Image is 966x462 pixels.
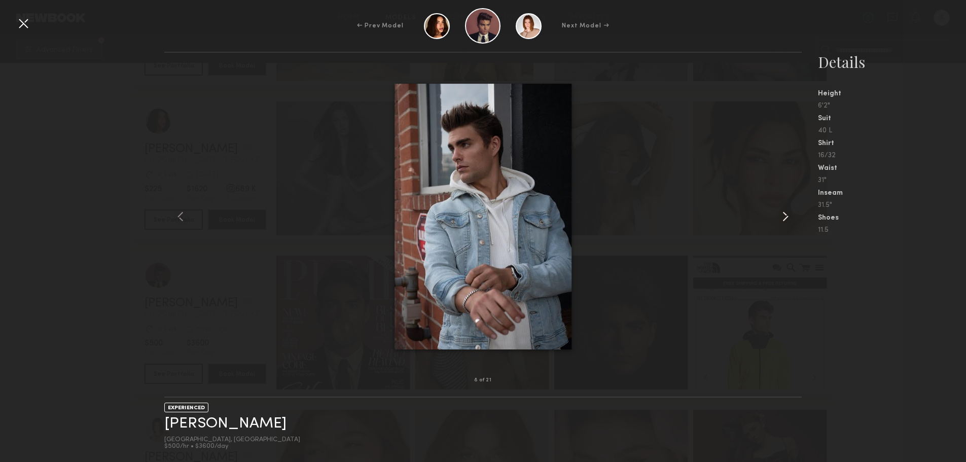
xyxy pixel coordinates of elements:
div: ← Prev Model [357,21,404,30]
div: Suit [818,115,966,122]
div: 31.5" [818,202,966,209]
div: Height [818,90,966,97]
div: 8 of 21 [474,378,492,383]
div: Waist [818,165,966,172]
div: Shoes [818,215,966,222]
div: Shirt [818,140,966,147]
div: [GEOGRAPHIC_DATA], [GEOGRAPHIC_DATA] [164,437,300,443]
div: Inseam [818,190,966,197]
div: 31" [818,177,966,184]
div: $500/hr • $3600/day [164,443,300,450]
div: 6'2" [818,102,966,110]
div: Next Model → [562,21,609,30]
div: 16/32 [818,152,966,159]
div: Details [818,52,966,72]
div: EXPERIENCED [164,403,208,412]
div: 11.5 [818,227,966,234]
a: [PERSON_NAME] [164,416,287,432]
div: 40 L [818,127,966,134]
